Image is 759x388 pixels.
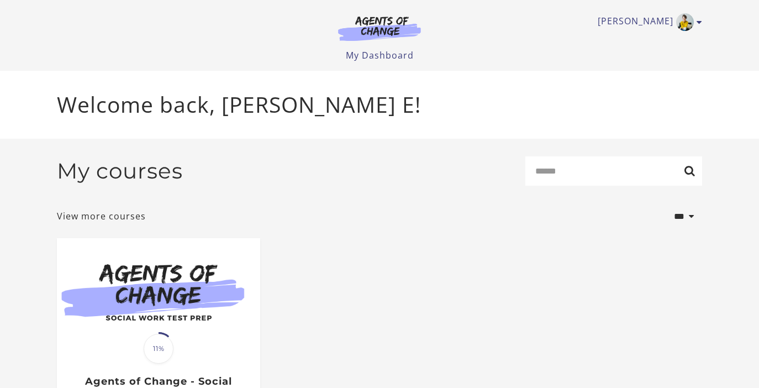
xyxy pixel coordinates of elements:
p: Welcome back, [PERSON_NAME] E! [57,88,702,121]
a: View more courses [57,209,146,223]
span: 11% [144,334,173,364]
a: Toggle menu [598,13,697,31]
img: Agents of Change Logo [326,15,433,41]
h2: My courses [57,158,183,184]
a: My Dashboard [346,49,414,61]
